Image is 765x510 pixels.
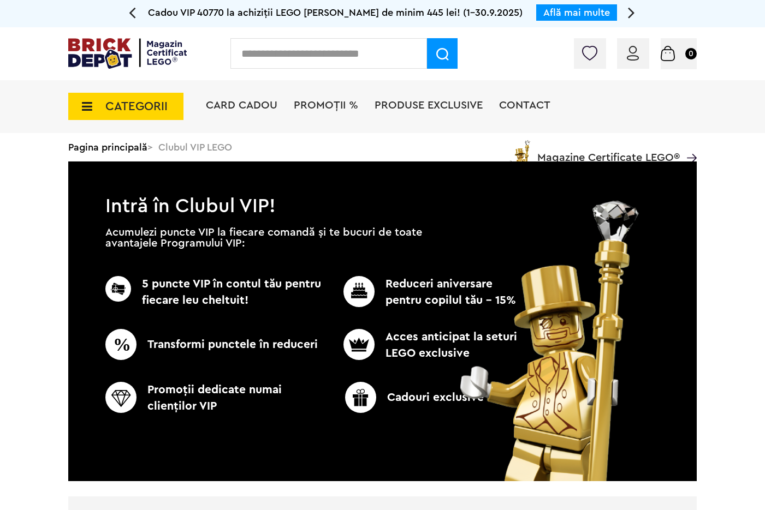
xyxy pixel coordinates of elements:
p: Promoţii dedicate numai clienţilor VIP [105,382,325,415]
p: Acumulezi puncte VIP la fiecare comandă și te bucuri de toate avantajele Programului VIP: [105,227,422,249]
p: Transformi punctele în reduceri [105,329,325,360]
img: CC_BD_Green_chek_mark [105,329,137,360]
p: Cadouri exclusive LEGO [321,382,541,413]
span: Cadou VIP 40770 la achiziții LEGO [PERSON_NAME] de minim 445 lei! (1-30.9.2025) [148,8,523,17]
a: Contact [499,100,550,111]
img: CC_BD_Green_chek_mark [345,382,376,413]
img: CC_BD_Green_chek_mark [343,329,375,360]
a: PROMOȚII % [294,100,358,111]
img: vip_page_image [448,201,652,481]
a: Card Cadou [206,100,277,111]
span: CATEGORII [105,100,168,112]
a: Produse exclusive [375,100,483,111]
p: 5 puncte VIP în contul tău pentru fiecare leu cheltuit! [105,276,325,309]
p: Reduceri aniversare pentru copilul tău - 15% [325,276,521,309]
img: CC_BD_Green_chek_mark [105,382,137,413]
a: Magazine Certificate LEGO® [680,138,697,149]
small: 0 [685,48,697,59]
img: CC_BD_Green_chek_mark [105,276,131,302]
img: CC_BD_Green_chek_mark [343,276,375,307]
span: Magazine Certificate LEGO® [537,138,680,163]
a: Află mai multe [543,8,610,17]
h1: Intră în Clubul VIP! [68,161,697,212]
p: Acces anticipat la seturi LEGO exclusive [325,329,521,362]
